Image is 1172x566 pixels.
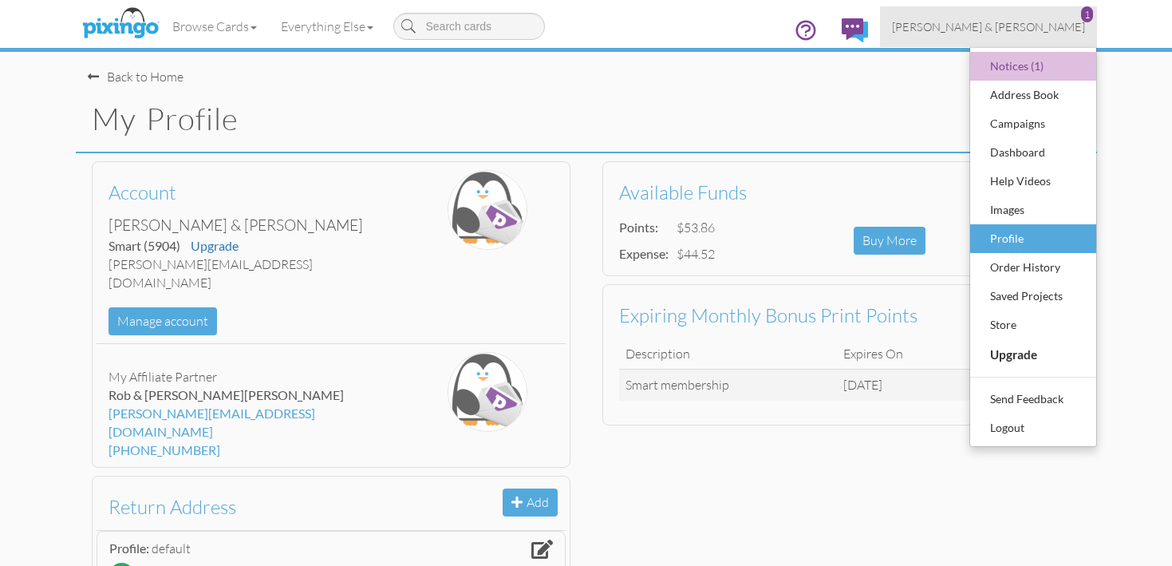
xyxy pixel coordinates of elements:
div: Help Videos [986,169,1080,193]
a: Logout [970,414,1096,442]
div: [PERSON_NAME] & [PERSON_NAME] [109,215,397,236]
a: Upgrade [191,238,239,253]
div: [PHONE_NUMBER] [109,441,397,460]
span: default [152,540,191,556]
h3: Expiring Monthly Bonus Print Points [619,305,1052,326]
img: pixingo-penguin.png [448,352,527,432]
span: Smart [109,238,180,253]
a: Send Feedback [970,385,1096,414]
span: Profile: [109,540,149,556]
div: Order History [986,255,1080,279]
div: Dashboard [986,141,1080,164]
td: [DATE] [837,370,973,401]
div: Images [986,198,1080,222]
button: Add [503,489,558,517]
div: Upgrade [986,342,1080,367]
nav-back: Home [88,52,1085,86]
h3: Return Address [109,497,542,517]
div: Rob & [PERSON_NAME] [109,386,397,405]
a: Campaigns [970,109,1096,138]
a: Store [970,311,1096,339]
div: My Affiliate Partner [109,368,397,386]
a: Dashboard [970,138,1096,167]
img: pixingo logo [78,4,163,44]
div: [PERSON_NAME][EMAIL_ADDRESS][DOMAIN_NAME] [109,255,397,292]
td: Expires On [837,338,973,370]
div: Profile [986,227,1080,251]
strong: Expense: [619,246,669,261]
h3: Account [109,182,385,203]
td: Description [619,338,837,370]
a: Order History [970,253,1096,282]
img: pixingo-penguin.png [448,170,527,250]
a: Browse Cards [160,6,269,46]
div: Logout [986,416,1080,440]
a: Everything Else [269,6,385,46]
a: Images [970,196,1096,224]
a: Notices (1) [970,52,1096,81]
a: Saved Projects [970,282,1096,311]
td: $44.52 [673,241,719,267]
div: Send Feedback [986,387,1080,411]
td: $53.86 [673,215,719,241]
div: Notices (1) [986,54,1080,78]
h1: My Profile [92,102,1097,136]
span: [PERSON_NAME] & [PERSON_NAME] [892,20,1085,34]
a: Help Videos [970,167,1096,196]
img: comments.svg [842,18,868,42]
td: Smart membership [619,370,837,401]
div: Buy More [854,227,925,255]
a: Upgrade [970,339,1096,370]
span: (5904) [144,238,180,253]
div: Saved Projects [986,284,1080,308]
div: Store [986,313,1080,337]
strong: Points: [619,220,658,235]
button: Manage account [109,307,217,335]
h3: Available Funds [619,182,1052,203]
div: Back to Home [88,68,183,86]
span: [PERSON_NAME] [244,387,344,402]
div: 1 [1081,6,1093,22]
div: Address Book [986,83,1080,107]
a: Address Book [970,81,1096,109]
input: Search cards [393,13,545,40]
div: [PERSON_NAME][EMAIL_ADDRESS][DOMAIN_NAME] [109,405,397,441]
a: [PERSON_NAME] & [PERSON_NAME] 1 [880,6,1097,47]
a: Profile [970,224,1096,253]
div: Campaigns [986,112,1080,136]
